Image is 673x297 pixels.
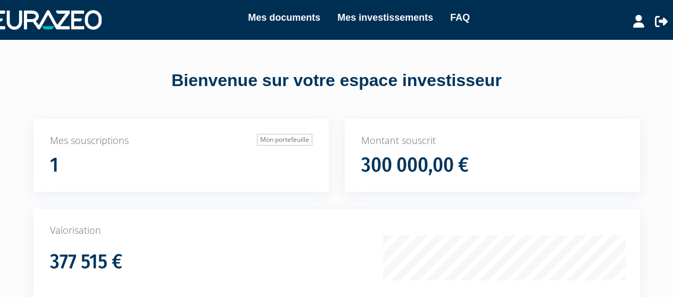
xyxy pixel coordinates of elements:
[50,154,59,176] h1: 1
[50,251,122,273] h1: 377 515 €
[361,154,469,176] h1: 300 000,00 €
[450,10,470,25] a: FAQ
[50,224,624,237] p: Valorisation
[8,69,665,93] div: Bienvenue sur votre espace investisseur
[361,134,624,148] p: Montant souscrit
[248,10,320,25] a: Mes documents
[257,134,312,146] a: Mon portefeuille
[337,10,433,25] a: Mes investissements
[50,134,312,148] p: Mes souscriptions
